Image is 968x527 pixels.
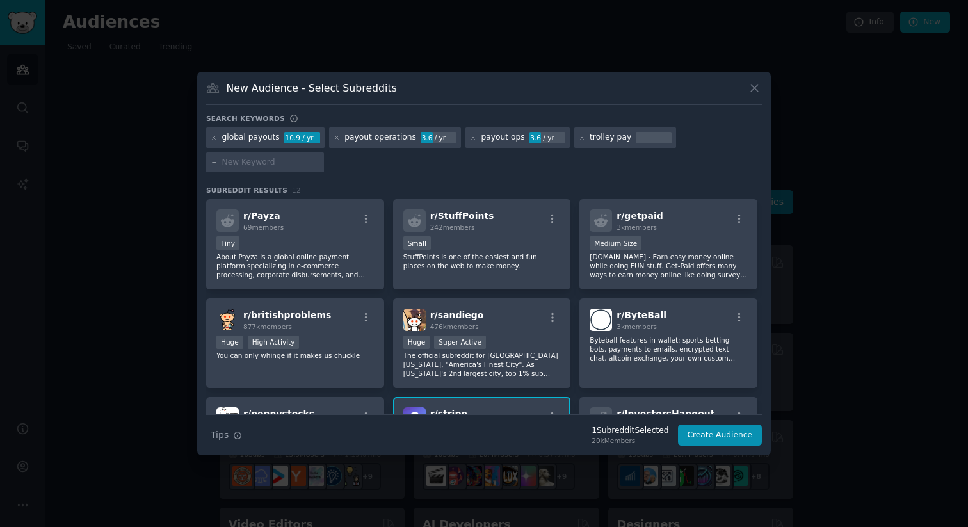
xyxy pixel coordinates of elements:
[284,132,320,143] div: 10.9 / yr
[206,424,246,446] button: Tips
[590,252,747,279] p: [DOMAIN_NAME] - Earn easy money online while doing FUN stuff. Get-Paid offers many ways to earn m...
[403,309,426,331] img: sandiego
[292,186,301,194] span: 12
[403,407,426,430] img: stripe
[421,132,456,143] div: 3.6 / yr
[344,132,416,143] div: payout operations
[617,211,663,221] span: r/ getpaid
[243,211,280,221] span: r/ Payza
[216,236,239,250] div: Tiny
[430,323,479,330] span: 476k members
[248,336,300,349] div: High Activity
[243,323,292,330] span: 877k members
[216,252,374,279] p: About Payza is a global online payment platform specializing in e-commerce processing, corporate ...
[617,409,714,419] span: r/ InvestorsHangout
[590,336,747,362] p: Byteball features in-wallet: sports betting bots, payments to emails, encrypted text chat, altcoi...
[592,436,668,445] div: 20k Members
[222,132,280,143] div: global payouts
[590,236,641,250] div: Medium Size
[216,407,239,430] img: pennystocks
[617,223,657,231] span: 3k members
[430,310,484,320] span: r/ sandiego
[227,81,397,95] h3: New Audience - Select Subreddits
[617,310,666,320] span: r/ ByteBall
[403,252,561,270] p: StuffPoints is one of the easiest and fun places on the web to make money.
[206,114,285,123] h3: Search keywords
[216,336,243,349] div: Huge
[529,132,565,143] div: 3.6 / yr
[211,428,229,442] span: Tips
[403,351,561,378] p: The official subreddit for [GEOGRAPHIC_DATA] [US_STATE], "America's Finest City". As [US_STATE]'s...
[430,211,494,221] span: r/ StuffPoints
[481,132,524,143] div: payout ops
[434,336,486,349] div: Super Active
[590,309,612,331] img: ByteBall
[243,409,314,419] span: r/ pennystocks
[222,157,319,168] input: New Keyword
[430,409,467,419] span: r/ stripe
[216,309,239,331] img: britishproblems
[403,336,430,349] div: Huge
[206,186,287,195] span: Subreddit Results
[592,425,668,437] div: 1 Subreddit Selected
[243,223,284,231] span: 69 members
[430,223,475,231] span: 242 members
[678,425,762,446] button: Create Audience
[403,236,431,250] div: Small
[617,323,657,330] span: 3k members
[216,351,374,360] p: You can only whinge if it makes us chuckle
[243,310,331,320] span: r/ britishproblems
[590,132,631,143] div: trolley pay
